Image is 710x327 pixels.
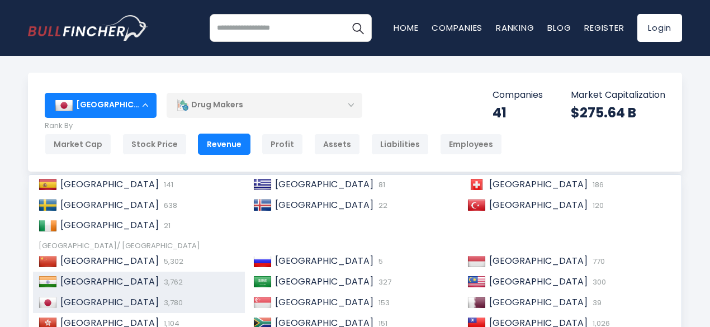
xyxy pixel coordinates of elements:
span: 327 [376,277,391,287]
span: 3,762 [161,277,183,287]
span: [GEOGRAPHIC_DATA] [60,296,159,309]
span: 3,780 [161,297,183,308]
span: 186 [590,179,604,190]
div: Liabilities [371,134,429,155]
a: Home [394,22,418,34]
span: [GEOGRAPHIC_DATA] [489,296,588,309]
button: Search [344,14,372,42]
a: Go to homepage [28,15,148,41]
span: 5,302 [161,256,183,267]
span: 300 [590,277,606,287]
div: Profit [262,134,303,155]
div: Employees [440,134,502,155]
span: 39 [590,297,602,308]
span: [GEOGRAPHIC_DATA] [275,275,373,288]
div: [GEOGRAPHIC_DATA] [45,93,157,117]
img: bullfincher logo [28,15,148,41]
span: 153 [376,297,390,308]
span: 141 [161,179,173,190]
a: Companies [432,22,482,34]
p: Companies [493,89,543,101]
span: [GEOGRAPHIC_DATA] [275,178,373,191]
div: Stock Price [122,134,187,155]
p: Market Capitalization [571,89,665,101]
span: [GEOGRAPHIC_DATA] [489,275,588,288]
span: [GEOGRAPHIC_DATA] [275,296,373,309]
span: 22 [376,200,387,211]
span: [GEOGRAPHIC_DATA] [60,254,159,267]
a: Register [584,22,624,34]
div: [GEOGRAPHIC_DATA]/ [GEOGRAPHIC_DATA] [39,241,671,251]
p: Rank By [45,121,502,131]
span: 120 [590,200,604,211]
span: [GEOGRAPHIC_DATA] [60,275,159,288]
a: Blog [547,22,571,34]
div: Drug Makers [167,92,362,118]
span: [GEOGRAPHIC_DATA] [60,219,159,231]
a: Login [637,14,682,42]
span: [GEOGRAPHIC_DATA] [275,254,373,267]
div: Revenue [198,134,250,155]
span: [GEOGRAPHIC_DATA] [275,198,373,211]
span: 638 [161,200,177,211]
div: Assets [314,134,360,155]
a: Ranking [496,22,534,34]
span: [GEOGRAPHIC_DATA] [60,178,159,191]
span: 770 [590,256,605,267]
div: Market Cap [45,134,111,155]
span: [GEOGRAPHIC_DATA] [489,254,588,267]
span: [GEOGRAPHIC_DATA] [60,198,159,211]
span: 21 [161,220,171,231]
div: 41 [493,104,543,121]
span: 81 [376,179,385,190]
span: [GEOGRAPHIC_DATA] [489,198,588,211]
div: $275.64 B [571,104,665,121]
span: [GEOGRAPHIC_DATA] [489,178,588,191]
span: 5 [376,256,383,267]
